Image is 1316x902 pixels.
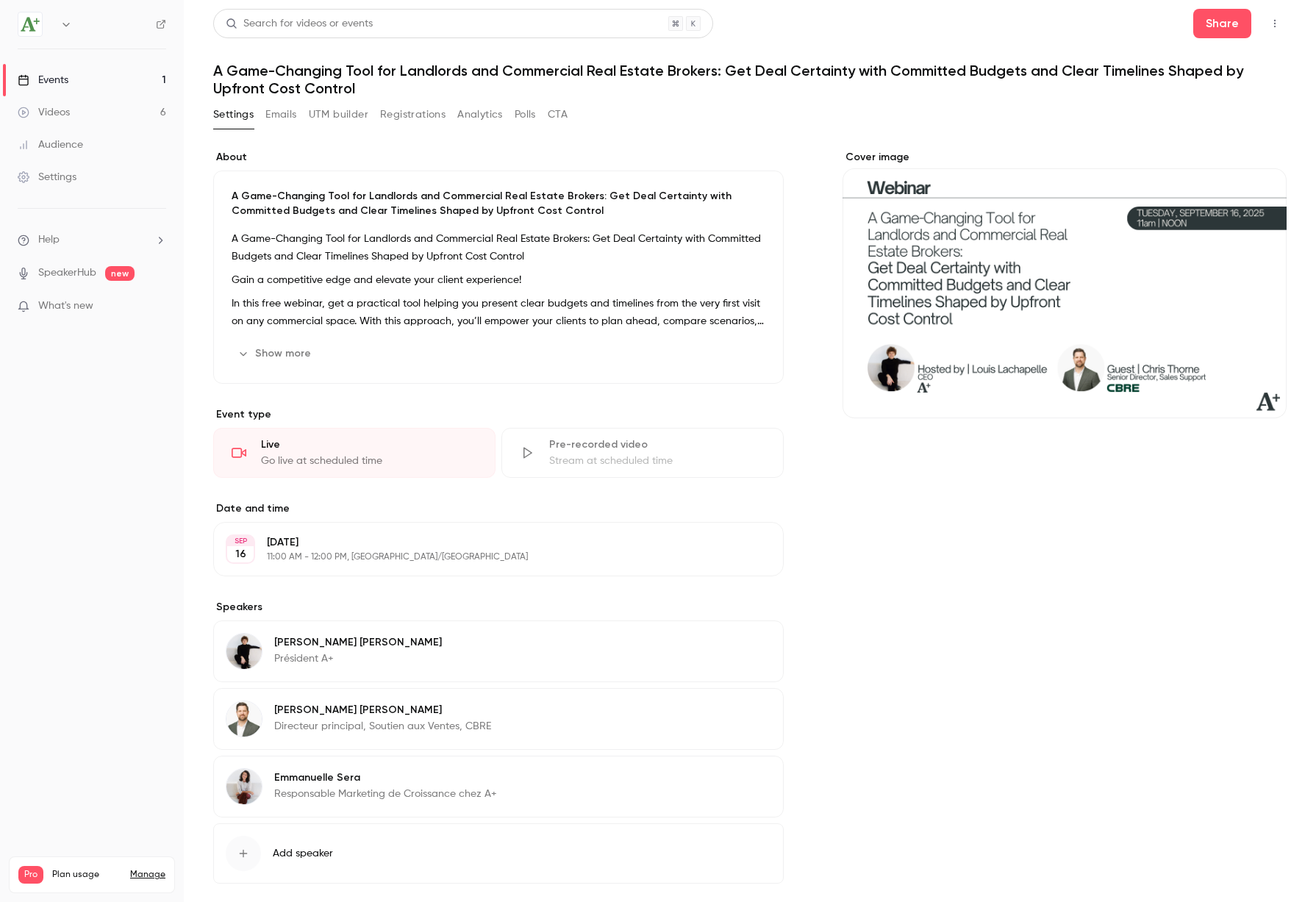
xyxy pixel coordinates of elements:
[274,770,497,785] p: Emmanuelle Sera
[226,634,262,669] img: Louis Lachapelle
[515,103,536,126] button: Polls
[261,454,477,468] div: Go live at scheduled time
[274,719,491,734] p: Directeur principal, Soutien aux Ventes, CBRE
[501,428,784,478] div: Pre-recorded videoStream at scheduled time
[18,105,70,120] div: Videos
[380,103,446,126] button: Registrations
[105,266,135,281] span: new
[548,103,568,126] button: CTA
[18,137,83,152] div: Audience
[213,823,784,884] button: Add speaker
[274,651,442,666] p: Président A+
[549,437,765,452] div: Pre-recorded video
[18,170,76,185] div: Settings
[38,232,60,248] span: Help
[274,703,491,717] p: [PERSON_NAME] [PERSON_NAME]
[213,103,254,126] button: Settings
[213,620,784,682] div: Louis Lachapelle[PERSON_NAME] [PERSON_NAME]Président A+
[843,150,1287,165] label: Cover image
[274,787,497,801] p: Responsable Marketing de Croissance chez A+
[38,265,96,281] a: SpeakerHub
[38,298,93,314] span: What's new
[226,769,262,804] img: Emmanuelle Sera
[213,688,784,750] div: Chris Thorne[PERSON_NAME] [PERSON_NAME]Directeur principal, Soutien aux Ventes, CBRE
[18,232,166,248] li: help-dropdown-opener
[274,635,442,650] p: [PERSON_NAME] [PERSON_NAME]
[457,103,503,126] button: Analytics
[130,869,165,881] a: Manage
[1193,9,1251,38] button: Share
[149,300,166,313] iframe: Noticeable Trigger
[232,342,320,365] button: Show more
[52,869,121,881] span: Plan usage
[232,230,765,265] p: A Game-Changing Tool for Landlords and Commercial Real Estate Brokers: Get Deal Certainty with Co...
[213,600,784,615] label: Speakers
[843,150,1287,418] section: Cover image
[18,73,68,87] div: Events
[213,150,784,165] label: About
[226,701,262,737] img: Chris Thorne
[213,407,784,422] p: Event type
[309,103,368,126] button: UTM builder
[261,437,477,452] div: Live
[549,454,765,468] div: Stream at scheduled time
[267,551,706,563] p: 11:00 AM - 12:00 PM, [GEOGRAPHIC_DATA]/[GEOGRAPHIC_DATA]
[213,428,496,478] div: LiveGo live at scheduled time
[213,756,784,817] div: Emmanuelle SeraEmmanuelle SeraResponsable Marketing de Croissance chez A+
[232,295,765,330] p: In this free webinar, get a practical tool helping you present clear budgets and timelines from t...
[213,62,1287,97] h1: A Game-Changing Tool for Landlords and Commercial Real Estate Brokers: Get Deal Certainty with Co...
[18,866,43,884] span: Pro
[232,189,765,218] p: A Game-Changing Tool for Landlords and Commercial Real Estate Brokers: Get Deal Certainty with Co...
[232,271,765,289] p: Gain a competitive edge and elevate your client experience!
[267,535,706,550] p: [DATE]
[227,536,254,546] div: SEP
[235,547,246,562] p: 16
[265,103,296,126] button: Emails
[213,501,784,516] label: Date and time
[273,846,333,861] span: Add speaker
[226,16,373,32] div: Search for videos or events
